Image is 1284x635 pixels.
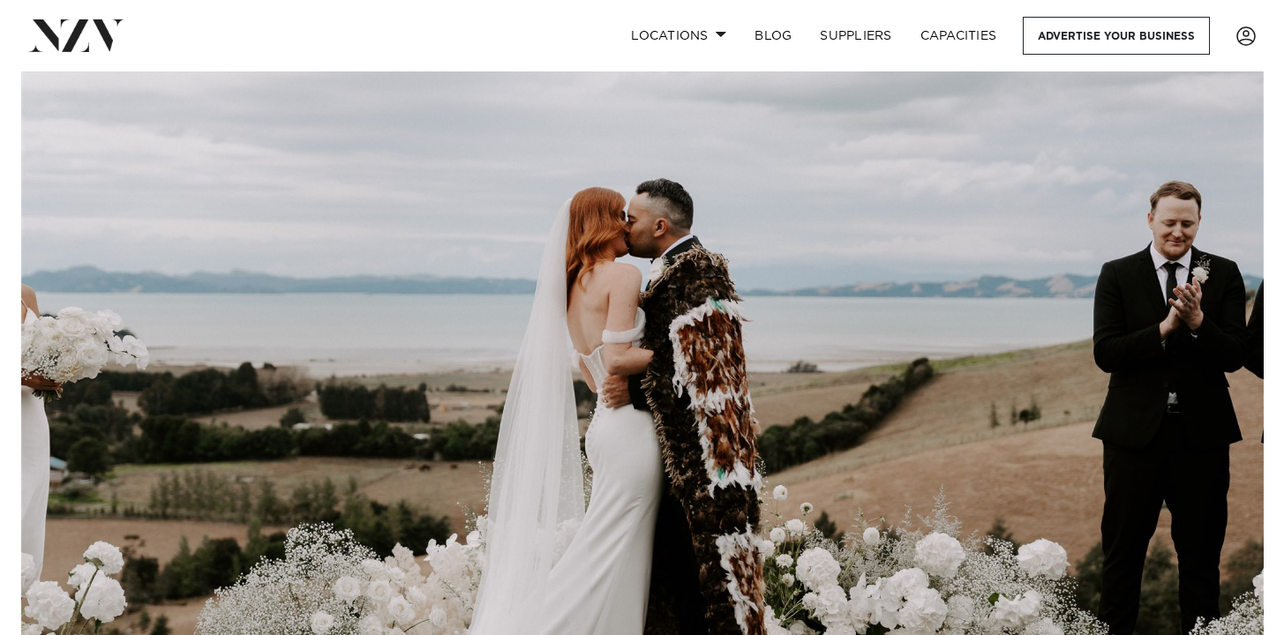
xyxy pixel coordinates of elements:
[617,17,740,55] a: Locations
[1023,17,1210,55] a: Advertise your business
[906,17,1011,55] a: Capacities
[28,19,124,51] img: nzv-logo.png
[806,17,905,55] a: SUPPLIERS
[740,17,806,55] a: BLOG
